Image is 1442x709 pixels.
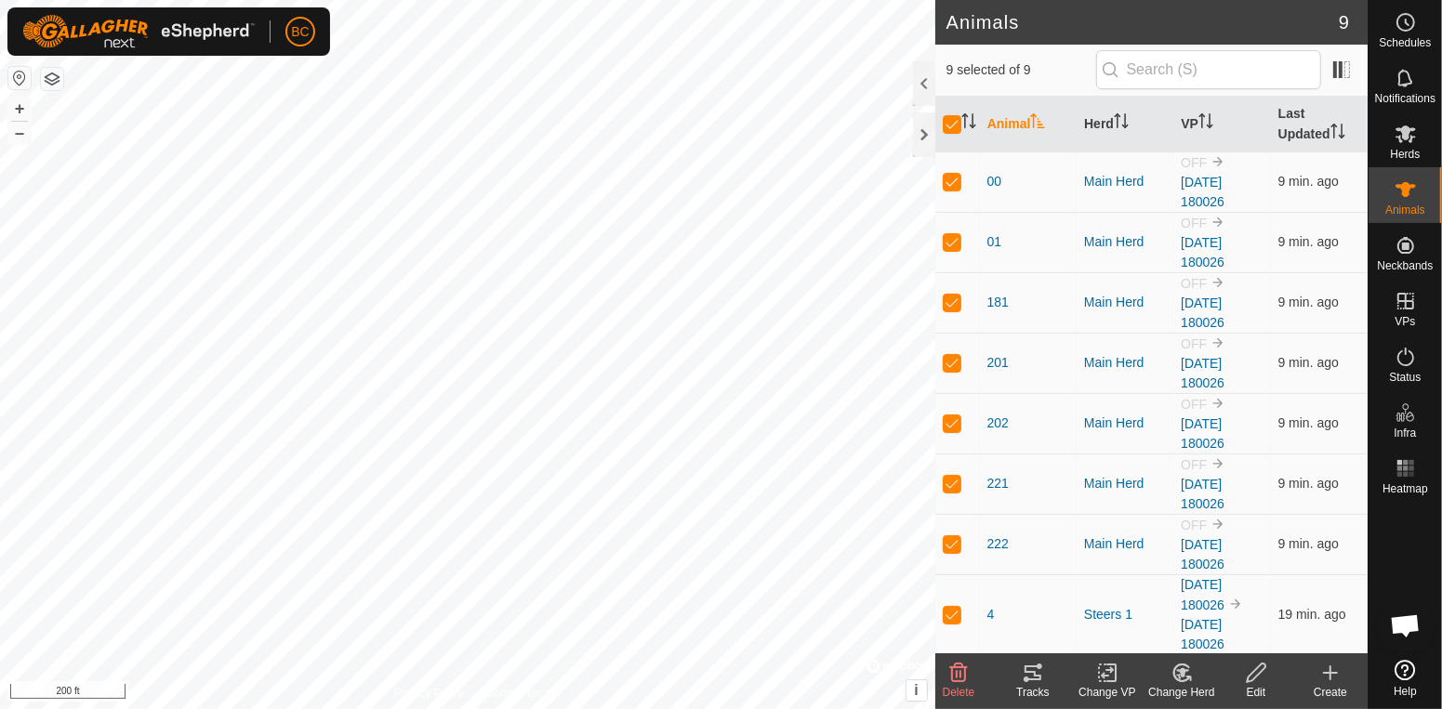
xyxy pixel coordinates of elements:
span: Schedules [1379,37,1431,48]
a: [DATE] 180026 [1181,617,1224,651]
span: Infra [1394,427,1416,439]
span: Sep 26, 2025, 10:46 PM [1278,536,1339,551]
img: to [1210,275,1225,290]
a: [DATE] 180026 [1181,295,1224,330]
span: VPs [1395,316,1415,327]
div: Main Herd [1084,414,1166,433]
p-sorticon: Activate to sort [1198,116,1213,131]
span: OFF [1181,518,1207,532]
span: Herds [1390,149,1420,160]
span: 00 [987,172,1002,191]
a: Privacy Policy [394,685,464,702]
div: Tracks [996,684,1070,701]
div: Main Herd [1084,293,1166,312]
span: OFF [1181,397,1207,412]
span: Animals [1385,204,1425,216]
span: 201 [987,353,1009,373]
span: Delete [943,686,975,699]
span: Status [1389,372,1421,383]
img: to [1210,154,1225,169]
h2: Animals [946,11,1339,33]
img: to [1210,456,1225,471]
img: to [1210,517,1225,532]
p-sorticon: Activate to sort [961,116,976,131]
span: Sep 26, 2025, 10:46 PM [1278,355,1339,370]
p-sorticon: Activate to sort [1114,116,1129,131]
a: [DATE] 180026 [1181,356,1224,390]
th: Herd [1077,97,1173,152]
span: Sep 26, 2025, 10:46 PM [1278,295,1339,309]
span: 9 selected of 9 [946,60,1096,80]
span: 4 [987,605,995,624]
th: Animal [980,97,1077,152]
button: Map Layers [41,68,63,90]
span: Sep 26, 2025, 10:46 PM [1278,234,1339,249]
p-sorticon: Activate to sort [1030,116,1045,131]
span: 181 [987,293,1009,312]
span: 202 [987,414,1009,433]
span: 9 [1339,8,1349,36]
span: Help [1394,686,1417,697]
div: Main Herd [1084,474,1166,493]
img: to [1228,597,1243,611]
a: [DATE] 180026 [1181,416,1224,451]
span: 01 [987,232,1002,252]
span: 222 [987,534,1009,554]
span: Sep 26, 2025, 10:36 PM [1278,607,1346,622]
div: Change Herd [1144,684,1219,701]
button: i [906,680,927,701]
div: Open chat [1378,597,1434,653]
img: to [1210,396,1225,411]
th: Last Updated [1271,97,1368,152]
a: [DATE] 180026 [1181,235,1224,269]
div: Edit [1219,684,1293,701]
div: Main Herd [1084,534,1166,554]
a: [DATE] 180026 [1181,175,1224,209]
img: to [1210,215,1225,230]
input: Search (S) [1096,50,1321,89]
a: Contact Us [486,685,541,702]
span: OFF [1181,457,1207,472]
span: OFF [1181,276,1207,291]
div: Main Herd [1084,232,1166,252]
img: to [1210,335,1225,350]
span: OFF [1181,336,1207,351]
span: OFF [1181,155,1207,170]
button: + [8,98,31,120]
div: Create [1293,684,1368,701]
a: [DATE] 180026 [1181,577,1224,612]
span: 221 [987,474,1009,493]
div: Steers 1 [1084,605,1166,624]
p-sorticon: Activate to sort [1330,126,1345,141]
span: Sep 26, 2025, 10:46 PM [1278,476,1339,491]
div: Change VP [1070,684,1144,701]
a: [DATE] 180026 [1181,477,1224,511]
span: i [914,682,918,698]
div: Main Herd [1084,353,1166,373]
a: Help [1369,652,1442,704]
span: Heatmap [1382,483,1428,494]
span: BC [291,22,309,42]
img: Gallagher Logo [22,15,255,48]
button: Reset Map [8,67,31,89]
th: VP [1173,97,1270,152]
span: Neckbands [1377,260,1433,271]
button: – [8,122,31,144]
span: Sep 26, 2025, 10:46 PM [1278,415,1339,430]
span: OFF [1181,216,1207,230]
div: Main Herd [1084,172,1166,191]
span: Sep 26, 2025, 10:46 PM [1278,174,1339,189]
span: Notifications [1375,93,1435,104]
a: [DATE] 180026 [1181,537,1224,571]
